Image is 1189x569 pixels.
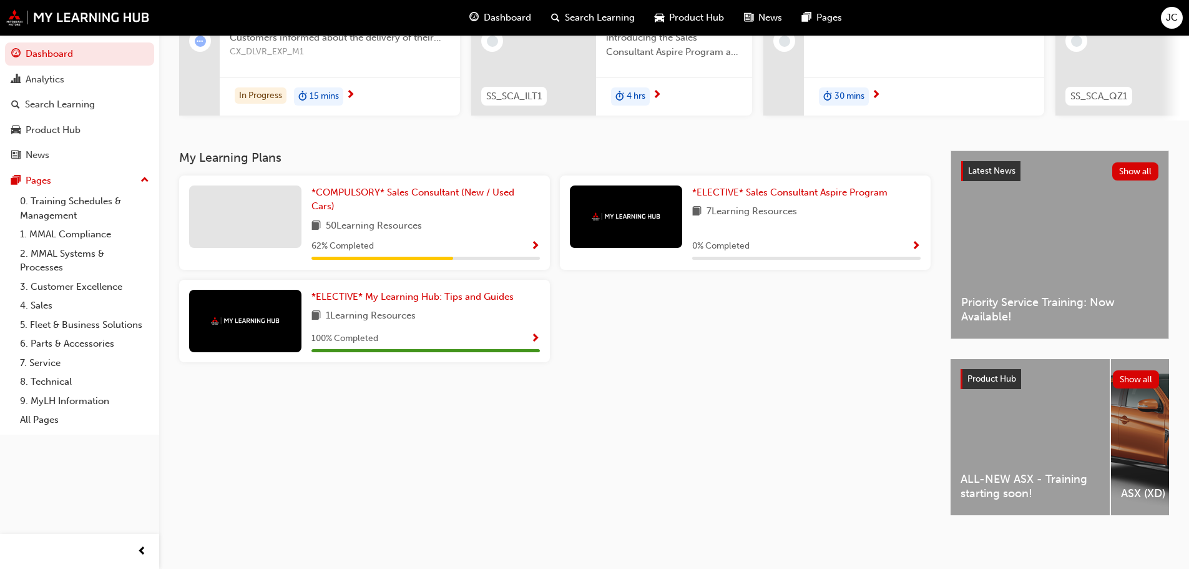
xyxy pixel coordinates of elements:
span: book-icon [311,309,321,324]
a: Latest NewsShow allPriority Service Training: Now Available! [951,151,1169,339]
a: 9. MyLH Information [15,392,154,411]
span: pages-icon [11,176,21,187]
div: Pages [26,174,51,188]
button: Show Progress [531,331,540,347]
span: learningRecordVerb_NONE-icon [1071,36,1082,47]
a: ALL-NEW ASX - Training starting soon! [951,359,1110,515]
span: up-icon [140,172,149,189]
a: 6. Parts & Accessories [15,334,154,354]
span: car-icon [655,10,664,26]
span: CX_DLVR_EXP_M1 [230,45,450,59]
span: news-icon [11,150,21,161]
h3: My Learning Plans [179,151,931,165]
button: JC [1161,7,1183,29]
a: news-iconNews [734,5,792,31]
span: next-icon [652,90,662,101]
span: SS_SCA_ILT1 [486,89,542,104]
a: pages-iconPages [792,5,852,31]
span: Show Progress [531,241,540,252]
button: Pages [5,169,154,192]
button: DashboardAnalyticsSearch LearningProduct HubNews [5,40,154,169]
a: Latest NewsShow all [961,161,1158,181]
a: guage-iconDashboard [459,5,541,31]
a: News [5,144,154,167]
a: *COMPULSORY* Sales Consultant (New / Used Cars) [311,186,540,214]
span: 100 % Completed [311,332,378,346]
span: 0 % Completed [692,239,750,254]
a: Dashboard [5,42,154,66]
span: *COMPULSORY* Sales Consultant (New / Used Cars) [311,187,514,212]
span: Search Learning [565,11,635,25]
span: Dashboard [484,11,531,25]
a: 0. Training Schedules & Management [15,192,154,225]
img: mmal [211,317,280,325]
a: 8. Technical [15,372,154,392]
span: guage-icon [11,49,21,60]
a: 4. Sales [15,296,154,315]
span: 15 mins [310,89,339,104]
span: 62 % Completed [311,239,374,254]
div: In Progress [235,87,286,104]
span: ALL-NEW ASX - Training starting soon! [961,472,1100,500]
span: learningRecordVerb_NONE-icon [779,36,790,47]
span: Priority Service Training: Now Available! [961,295,1158,324]
span: 30 mins [834,89,864,104]
span: Latest News [968,166,1015,176]
span: guage-icon [469,10,479,26]
span: duration-icon [615,89,624,105]
span: learningRecordVerb_ATTEMPT-icon [195,36,206,47]
span: learningRecordVerb_NONE-icon [487,36,498,47]
span: pages-icon [802,10,811,26]
button: Show Progress [531,239,540,254]
span: search-icon [551,10,560,26]
a: search-iconSearch Learning [541,5,645,31]
span: *ELECTIVE* Sales Consultant Aspire Program [692,187,888,198]
a: Product Hub [5,119,154,142]
div: Product Hub [26,123,81,137]
span: SS_SCA_QZ1 [1070,89,1127,104]
a: 1. MMAL Compliance [15,225,154,244]
a: *ELECTIVE* My Learning Hub: Tips and Guides [311,290,519,304]
button: Show Progress [911,239,921,254]
span: Product Hub [669,11,724,25]
a: 2. MMAL Systems & Processes [15,244,154,277]
span: News [758,11,782,25]
span: news-icon [744,10,753,26]
a: *ELECTIVE* Sales Consultant Aspire Program [692,186,893,200]
span: 4 hrs [627,89,645,104]
a: 7. Service [15,354,154,373]
img: mmal [6,9,150,26]
span: 50 Learning Resources [326,219,422,234]
a: 5. Fleet & Business Solutions [15,315,154,335]
span: *ELECTIVE* My Learning Hub: Tips and Guides [311,291,514,302]
div: News [26,148,49,162]
a: Product HubShow all [961,369,1159,389]
span: search-icon [11,99,20,111]
span: chart-icon [11,74,21,86]
span: duration-icon [298,89,307,105]
div: Analytics [26,72,64,87]
span: book-icon [692,204,702,220]
span: car-icon [11,125,21,136]
button: Show all [1113,370,1160,388]
a: 3. Customer Excellence [15,277,154,297]
div: Search Learning [25,97,95,112]
span: 1 Learning Resources [326,309,416,324]
span: next-icon [871,90,881,101]
button: Show all [1112,162,1159,181]
span: Online instructor led session introducing the Sales Consultant Aspire Program and outlining what ... [606,17,742,59]
span: Show Progress [911,241,921,252]
img: mmal [592,212,660,220]
span: Product Hub [967,374,1016,384]
span: prev-icon [137,544,147,560]
a: car-iconProduct Hub [645,5,734,31]
span: book-icon [311,219,321,234]
a: Search Learning [5,93,154,116]
span: duration-icon [823,89,832,105]
a: All Pages [15,410,154,430]
span: Pages [816,11,842,25]
span: next-icon [346,90,355,101]
span: JC [1166,11,1178,25]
